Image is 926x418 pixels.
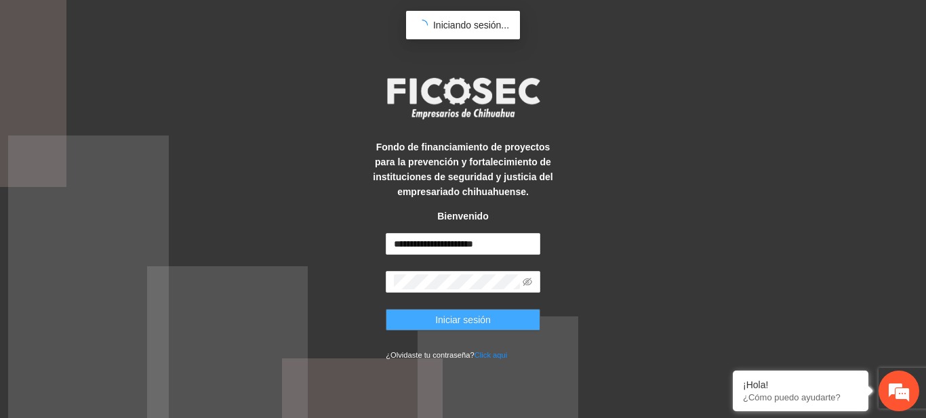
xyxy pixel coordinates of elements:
[386,351,507,359] small: ¿Olvidaste tu contraseña?
[79,133,187,270] span: Estamos en línea.
[222,7,255,39] div: Minimizar ventana de chat en vivo
[743,379,858,390] div: ¡Hola!
[7,276,258,323] textarea: Escriba su mensaje y pulse “Intro”
[743,392,858,402] p: ¿Cómo puedo ayudarte?
[433,20,509,30] span: Iniciando sesión...
[475,351,508,359] a: Click aqui
[71,69,228,87] div: Chatee con nosotros ahora
[378,73,548,123] img: logo
[437,211,488,222] strong: Bienvenido
[416,19,428,32] span: loading
[435,312,491,327] span: Iniciar sesión
[386,309,540,331] button: Iniciar sesión
[523,277,532,287] span: eye-invisible
[373,142,552,197] strong: Fondo de financiamiento de proyectos para la prevención y fortalecimiento de instituciones de seg...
